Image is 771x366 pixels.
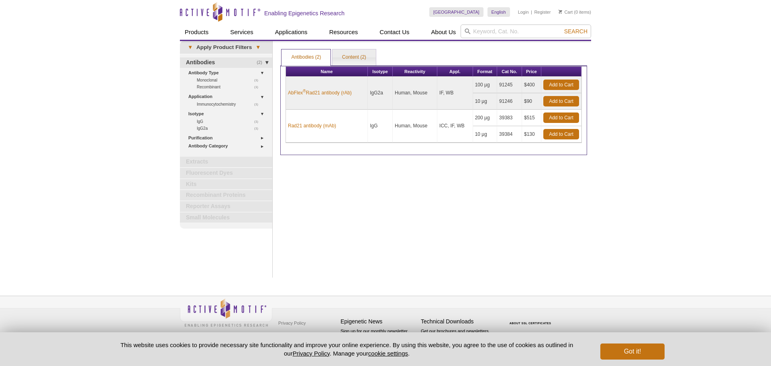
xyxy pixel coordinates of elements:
[522,93,541,110] td: $90
[368,110,393,143] td: IgG
[180,179,272,190] a: Kits
[473,67,497,77] th: Format
[564,28,587,35] span: Search
[197,77,263,84] a: (1)Monoclonal
[197,125,263,132] a: (1)IgG2a
[180,41,272,54] a: ▾Apply Product Filters▾
[180,296,272,329] img: Active Motif,
[368,67,393,77] th: Isotype
[429,7,483,17] a: [GEOGRAPHIC_DATA]
[286,67,368,77] th: Name
[188,134,267,142] a: Purification
[188,92,267,101] a: Application
[473,77,497,93] td: 100 µg
[426,25,461,40] a: About Us
[559,9,573,15] a: Cart
[252,44,264,51] span: ▾
[497,77,522,93] td: 91245
[473,110,497,126] td: 200 µg
[522,67,541,77] th: Price
[522,110,541,126] td: $515
[276,317,308,329] a: Privacy Policy
[421,328,497,348] p: Get our brochures and newsletters, or request them by mail.
[543,129,579,139] a: Add to Cart
[270,25,312,40] a: Applications
[522,77,541,93] td: $400
[180,157,272,167] a: Extracts
[180,57,272,68] a: (2)Antibodies
[188,110,267,118] a: Isotype
[600,344,665,360] button: Got it!
[106,341,587,358] p: This website uses cookies to provide necessary site functionality and improve your online experie...
[487,7,510,17] a: English
[559,7,591,17] li: (0 items)
[197,118,263,125] a: (1)IgG
[497,110,522,126] td: 39383
[184,44,196,51] span: ▾
[254,125,263,132] span: (1)
[393,110,437,143] td: Human, Mouse
[534,9,551,15] a: Register
[421,318,497,325] h4: Technical Downloads
[473,93,497,110] td: 10 µg
[522,126,541,143] td: $130
[473,126,497,143] td: 10 µg
[543,112,579,123] a: Add to Cart
[510,322,551,325] a: ABOUT SSL CERTIFICATES
[257,57,267,68] span: (2)
[264,10,345,17] h2: Enabling Epigenetics Research
[293,350,330,357] a: Privacy Policy
[562,28,590,35] button: Search
[188,142,267,150] a: Antibody Category
[368,350,408,357] button: cookie settings
[324,25,363,40] a: Resources
[497,126,522,143] td: 39384
[288,89,352,96] a: AbFlex®Rad21 antibody (rAb)
[188,69,267,77] a: Antibody Type
[254,84,263,90] span: (1)
[497,67,522,77] th: Cat No.
[180,168,272,178] a: Fluorescent Dyes
[461,25,591,38] input: Keyword, Cat. No.
[341,328,417,355] p: Sign up for our monthly newsletter highlighting recent publications in the field of epigenetics.
[393,67,437,77] th: Reactivity
[225,25,258,40] a: Services
[497,93,522,110] td: 91246
[288,122,336,129] a: Rad21 antibody (mAb)
[180,190,272,200] a: Recombinant Proteins
[375,25,414,40] a: Contact Us
[437,67,473,77] th: Appl.
[437,77,473,110] td: IF, WB
[197,101,263,108] a: (1)Immunocytochemistry
[393,77,437,110] td: Human, Mouse
[180,213,272,223] a: Small Molecules
[180,25,213,40] a: Products
[254,118,263,125] span: (1)
[332,49,376,65] a: Content (2)
[276,329,318,341] a: Terms & Conditions
[559,10,562,14] img: Your Cart
[543,96,579,106] a: Add to Cart
[254,101,263,108] span: (1)
[281,49,330,65] a: Antibodies (2)
[501,310,561,328] table: Click to Verify - This site chose Symantec SSL for secure e-commerce and confidential communicati...
[531,7,532,17] li: |
[254,77,263,84] span: (1)
[303,89,306,93] sup: ®
[180,201,272,212] a: Reporter Assays
[197,84,263,90] a: (1)Recombinant
[518,9,529,15] a: Login
[437,110,473,143] td: ICC, IF, WB
[543,80,579,90] a: Add to Cart
[341,318,417,325] h4: Epigenetic News
[368,77,393,110] td: IgG2a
